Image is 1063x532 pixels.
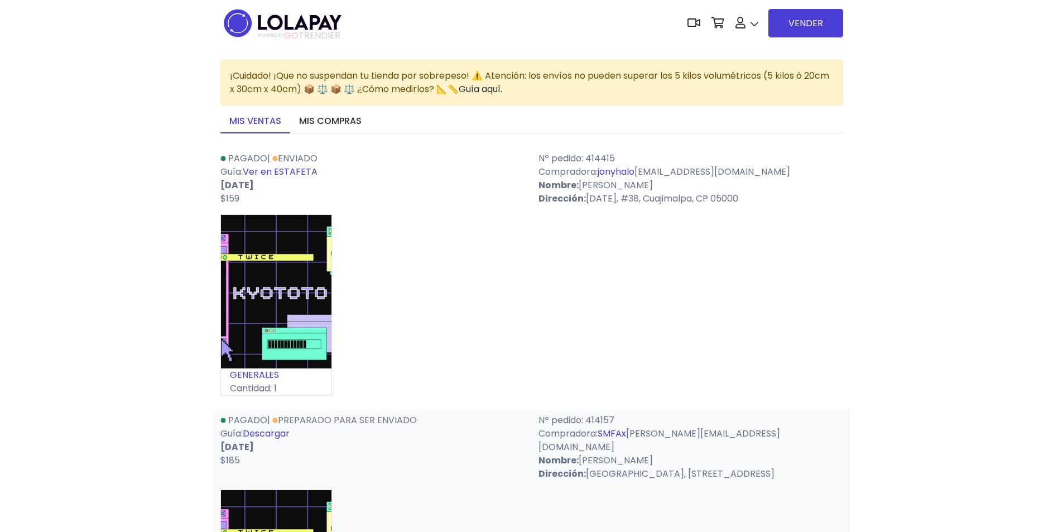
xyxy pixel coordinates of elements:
[221,382,331,395] p: Cantidad: 1
[538,179,579,191] strong: Nombre:
[258,32,284,39] span: POWERED BY
[214,414,532,481] div: | Guía:
[220,110,290,133] a: Mis ventas
[230,368,279,381] a: GENERALES
[768,9,843,37] a: VENDER
[230,69,829,95] span: ¡Cuidado! ¡Que no suspendan tu tienda por sobrepeso! ⚠️ Atención: los envíos no pueden superar lo...
[272,414,417,426] a: Preparado para ser enviado
[598,165,634,178] a: jonyhalo
[243,427,290,440] a: Descargar
[220,192,239,205] span: $159
[538,192,586,205] strong: Dirección:
[228,152,267,165] span: Pagado
[258,31,340,41] span: TRENDIER
[538,467,586,480] strong: Dirección:
[214,152,532,205] div: | Guía:
[220,179,525,192] p: [DATE]
[538,454,843,467] p: [PERSON_NAME]
[220,454,240,467] span: $185
[221,215,331,368] img: small_1714406711898.jpeg
[272,152,318,165] a: Enviado
[243,165,318,178] a: Ver en ESTAFETA
[459,83,502,95] a: Guía aquí.
[538,152,843,165] p: Nº pedido: 414415
[220,6,345,41] img: logo
[538,165,843,179] p: Compradora: [EMAIL_ADDRESS][DOMAIN_NAME]
[290,110,371,133] a: Mis compras
[228,414,267,426] span: Pagado
[538,427,843,454] p: Compradora: [PERSON_NAME][EMAIL_ADDRESS][DOMAIN_NAME]
[220,440,525,454] p: [DATE]
[538,179,843,192] p: [PERSON_NAME]
[598,427,626,440] a: SMFAx
[284,29,299,42] span: GO
[538,467,843,481] p: [GEOGRAPHIC_DATA], [STREET_ADDRESS]
[538,454,579,467] strong: Nombre:
[538,414,843,427] p: Nº pedido: 414157
[538,192,843,205] p: [DATE], #38, Cuajimalpa, CP 05000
